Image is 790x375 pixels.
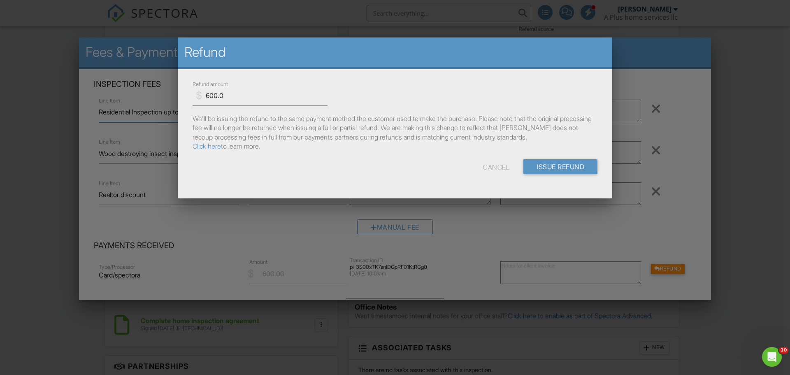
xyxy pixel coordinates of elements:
[193,114,597,151] p: We'll be issuing the refund to the same payment method the customer used to make the purchase. Pl...
[523,159,597,174] input: Issue Refund
[762,347,782,367] iframe: Intercom live chat
[779,347,788,354] span: 10
[184,44,606,61] h2: Refund
[483,159,509,174] div: Cancel
[196,89,202,103] div: $
[193,81,228,88] label: Refund amount
[193,142,221,150] a: Click here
